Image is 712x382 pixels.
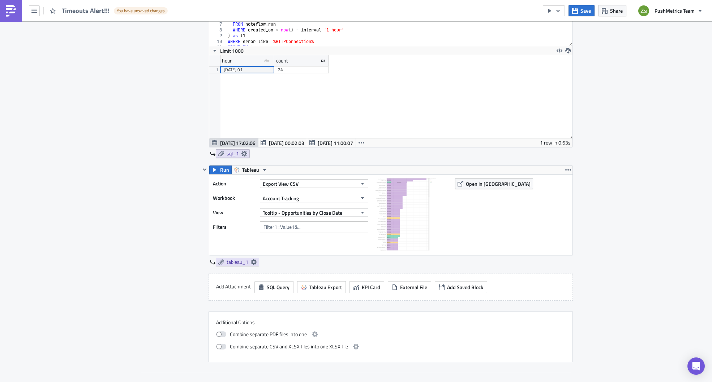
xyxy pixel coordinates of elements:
span: [DATE] 17:02:06 [220,139,256,147]
span: sql_1 [227,150,239,157]
img: PushMetrics [5,5,17,17]
button: Tooltip - Opportunities by Close Date [260,208,368,217]
button: [DATE] 00:02:03 [258,138,307,147]
button: SQL Query [254,281,293,293]
div: 1 row in 0.63s [540,138,571,147]
button: Limit 1000 [209,46,246,55]
button: Export View CSV [260,179,368,188]
label: View [213,207,256,218]
p: Timeouts Alert! [3,11,345,17]
span: Tableau Export [309,283,342,291]
span: Tableau [242,166,259,174]
button: Share [598,5,626,16]
label: Filters [213,222,256,232]
input: Filter1=Value1&... [260,222,368,232]
span: tableau_1 [227,259,248,265]
span: SQL Query [267,283,289,291]
div: 9 [209,33,227,39]
span: Tooltip - Opportunities by Close Date [263,209,342,216]
span: Open in [GEOGRAPHIC_DATA] [466,180,531,188]
strong: Hour [3,27,15,33]
span: [DATE] 11:00:07 [318,139,353,147]
div: Open Intercom Messenger [687,357,705,375]
div: hour [222,55,232,66]
span: Limit 1000 [220,47,244,55]
a: sql_1 [216,149,250,158]
span: Save [580,7,591,14]
button: PushMetrics Team [634,3,707,19]
p: : {{ sql_[DOMAIN_NAME][0].count }} [3,35,345,40]
span: Timeouts Alert!!! [62,7,110,15]
span: Combine separate PDF files into one [230,330,307,339]
span: Account Tracking [263,194,299,202]
div: 8 [209,27,227,33]
label: Add Attachment [216,281,251,292]
span: KPI Card [362,283,380,291]
button: Open in [GEOGRAPHIC_DATA] [455,178,533,189]
img: View Image [376,178,448,250]
span: Export View CSV [263,180,299,188]
a: tableau_1 [216,258,259,266]
strong: Attempts [3,35,25,40]
button: Tableau [231,166,270,174]
button: [DATE] 17:02:06 [209,138,258,147]
span: External File [400,283,427,291]
button: Hide content [200,165,209,174]
span: Combine separate CSV and XLSX files into one XLSX file [230,342,348,351]
p: : {{ sql_[DOMAIN_NAME][0].hour }} [3,27,345,33]
div: [DATE] 01 [224,66,271,73]
button: [DATE] 11:00:07 [307,138,356,147]
span: [DATE] 00:02:03 [269,139,304,147]
button: Run [209,166,232,174]
label: Workbook [213,193,256,203]
button: Add Saved Block [435,281,487,293]
span: PushMetrics Team [655,7,695,14]
div: count [276,55,288,66]
button: Save [569,5,595,16]
div: 11 [209,44,227,50]
span: Share [610,7,623,14]
span: Add Saved Block [447,283,483,291]
label: Action [213,178,256,189]
img: Avatar [638,5,650,17]
label: Additional Options [216,319,565,326]
div: 24 [278,66,325,73]
div: 7 [209,21,227,27]
body: Rich Text Area. Press ALT-0 for help. [3,3,345,40]
button: Tableau Export [297,281,346,293]
span: Run [220,166,229,174]
button: Account Tracking [260,194,368,202]
button: KPI Card [349,281,384,293]
div: 10 [209,39,227,44]
span: You have unsaved changes [117,8,165,14]
button: External File [388,281,431,293]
